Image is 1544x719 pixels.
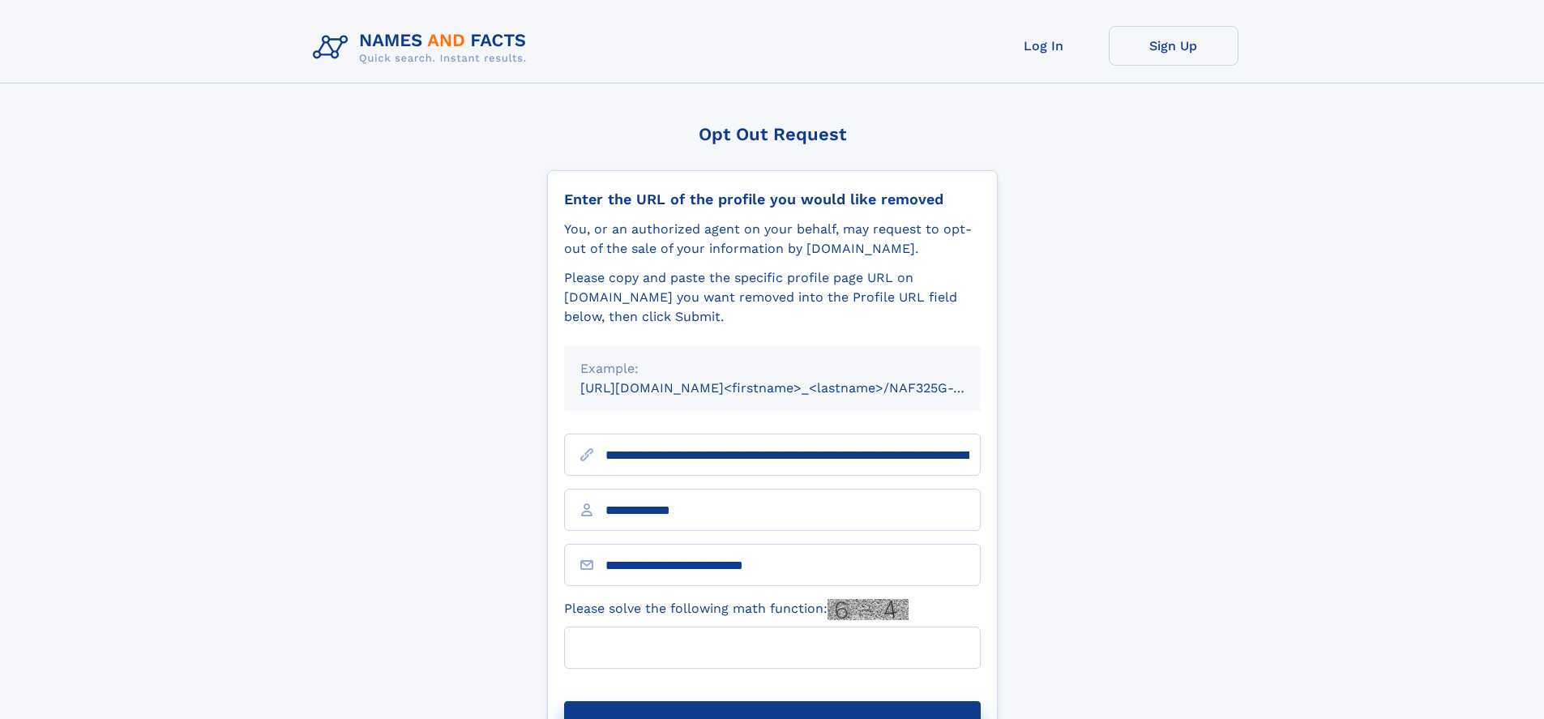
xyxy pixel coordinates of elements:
[564,220,981,259] div: You, or an authorized agent on your behalf, may request to opt-out of the sale of your informatio...
[564,599,909,620] label: Please solve the following math function:
[979,26,1109,66] a: Log In
[580,380,1012,396] small: [URL][DOMAIN_NAME]<firstname>_<lastname>/NAF325G-xxxxxxxx
[1109,26,1238,66] a: Sign Up
[547,124,998,144] div: Opt Out Request
[564,268,981,327] div: Please copy and paste the specific profile page URL on [DOMAIN_NAME] you want removed into the Pr...
[580,359,964,379] div: Example:
[306,26,540,70] img: Logo Names and Facts
[564,190,981,208] div: Enter the URL of the profile you would like removed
